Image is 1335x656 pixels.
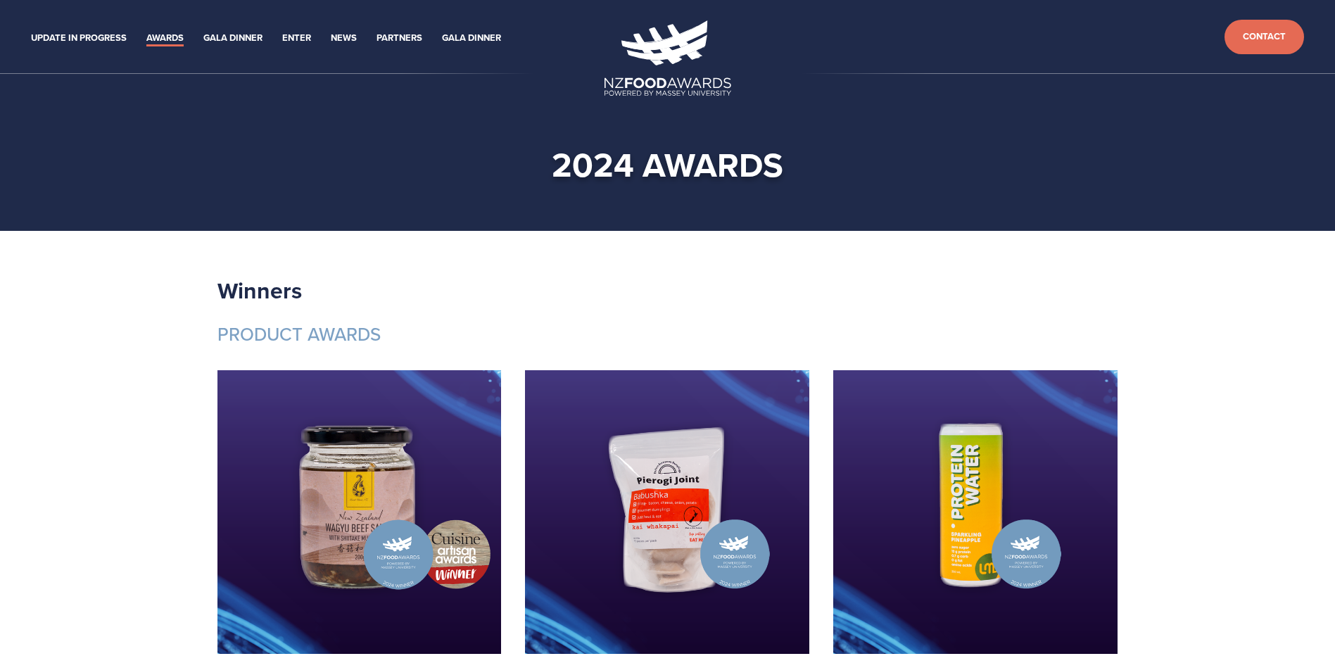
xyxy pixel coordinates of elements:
h1: 2024 Awards [240,144,1096,186]
a: Awards [146,30,184,46]
h3: PRODUCT AWARDS [217,323,1118,346]
a: Gala Dinner [442,30,501,46]
a: News [331,30,357,46]
a: Update in Progress [31,30,127,46]
a: Partners [377,30,422,46]
a: Gala Dinner [203,30,262,46]
strong: Winners [217,274,302,307]
a: Enter [282,30,311,46]
a: Contact [1225,20,1304,54]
